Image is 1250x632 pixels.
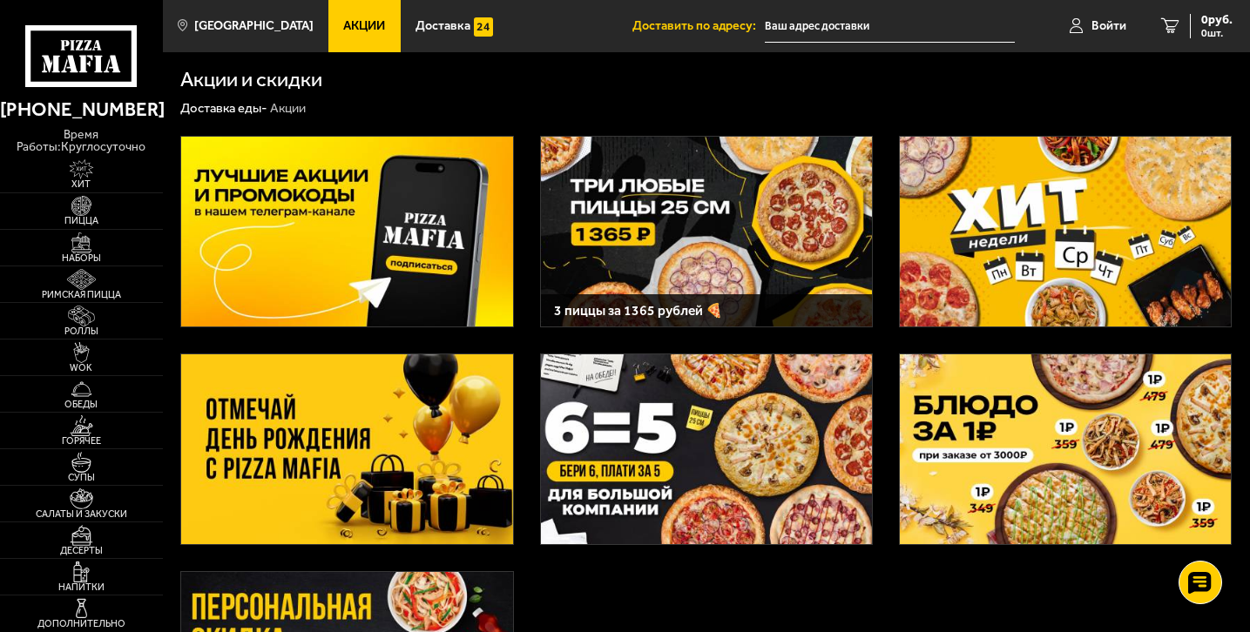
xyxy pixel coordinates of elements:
h1: Акции и скидки [180,70,322,91]
span: Доставить по адресу: [632,20,765,32]
div: Акции [270,100,306,117]
a: Доставка еды- [180,100,267,116]
img: 15daf4d41897b9f0e9f617042186c801.svg [474,17,493,37]
span: Доставка [416,20,470,32]
h3: 3 пиццы за 1365 рублей 🍕 [554,304,859,318]
span: [GEOGRAPHIC_DATA] [194,20,314,32]
span: Акции [343,20,385,32]
input: Ваш адрес доставки [765,10,1015,43]
span: 0 шт. [1201,28,1233,38]
span: 0 руб. [1201,14,1233,26]
a: 3 пиццы за 1365 рублей 🍕 [540,136,873,327]
span: Войти [1091,20,1126,32]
